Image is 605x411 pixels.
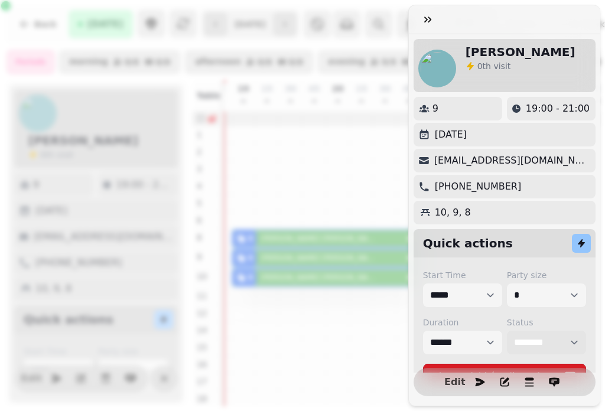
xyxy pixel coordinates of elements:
[423,317,502,328] label: Duration
[507,317,586,328] label: Status
[435,128,467,142] p: [DATE]
[423,364,586,387] button: Charge debit/credit card
[423,235,513,252] h2: Quick actions
[434,154,591,168] p: [EMAIL_ADDRESS][DOMAIN_NAME]
[507,269,586,281] label: Party size
[526,102,590,116] p: 19:00 - 21:00
[483,61,494,71] span: th
[477,61,483,71] span: 0
[423,269,502,281] label: Start Time
[432,102,438,116] p: 9
[443,370,467,394] button: Edit
[448,377,462,387] span: Edit
[466,44,575,60] h2: [PERSON_NAME]
[435,206,471,220] p: 10, 9, 8
[418,50,456,87] img: aHR0cHM6Ly93d3cuZ3JhdmF0YXIuY29tL2F2YXRhci83Y2Q3MDdmMWQyNDdkNjQxZTZhNzEwMjMwMzVhZjIyMz9zPTE1MCZkP...
[435,180,522,194] p: [PHONE_NUMBER]
[477,60,511,72] p: visit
